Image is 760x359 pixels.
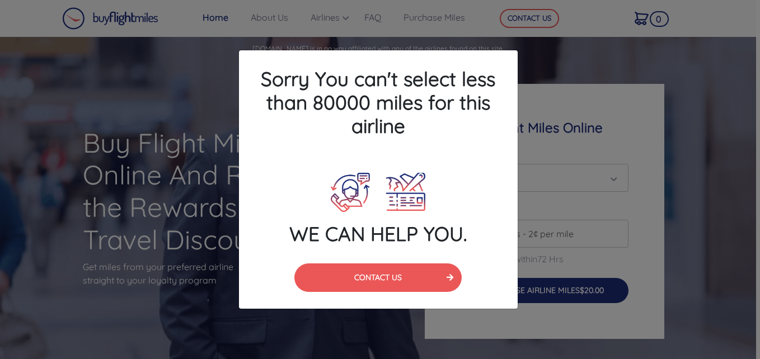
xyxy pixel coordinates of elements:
[386,173,425,212] img: Plane Ticket
[294,271,462,282] a: CONTACT US
[239,50,518,154] h4: Sorry You can't select less than 80000 miles for this airline
[294,263,462,292] button: CONTACT US
[239,222,518,245] h4: WE CAN HELP YOU.
[331,173,370,212] img: Call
